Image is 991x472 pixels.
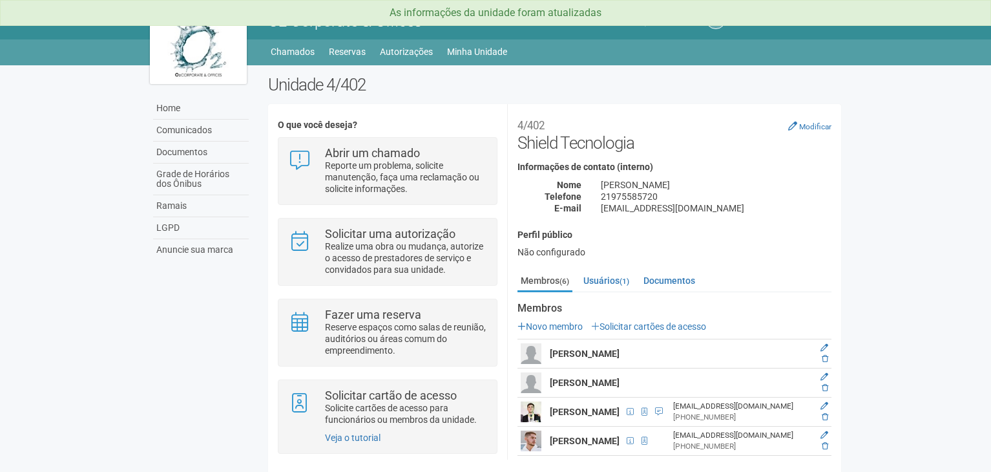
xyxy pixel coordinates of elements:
a: Novo membro [517,321,583,332]
a: Solicitar cartão de acesso Solicite cartões de acesso para funcionários ou membros da unidade. [288,390,486,425]
strong: Nome [557,180,581,190]
div: [PERSON_NAME] [591,179,841,191]
strong: [PERSON_NAME] [550,349,620,359]
a: Home [153,98,249,120]
strong: E-mail [554,203,581,213]
img: user.png [521,343,541,364]
h2: Unidade 4/402 [268,75,841,94]
a: Reservas [329,43,366,61]
div: [EMAIL_ADDRESS][DOMAIN_NAME] [591,202,841,214]
h4: Perfil público [517,230,831,240]
img: user.png [521,372,541,393]
small: (6) [559,277,569,286]
p: Reserve espaços como salas de reunião, auditórios ou áreas comum do empreendimento. [325,321,487,356]
p: Realize uma obra ou mudança, autorize o acesso de prestadores de serviço e convidados para sua un... [325,241,487,275]
small: Modificar [799,122,831,131]
strong: Fazer uma reserva [325,308,421,321]
h4: O que você deseja? [278,120,497,130]
strong: Abrir um chamado [325,146,420,160]
a: Documentos [640,271,698,290]
a: Usuários(1) [580,271,632,290]
a: Solicitar cartões de acesso [591,321,706,332]
a: Editar membro [820,402,828,411]
a: Fazer uma reserva Reserve espaços como salas de reunião, auditórios ou áreas comum do empreendime... [288,309,486,356]
a: Excluir membro [822,354,828,363]
a: Autorizações [380,43,433,61]
div: [EMAIL_ADDRESS][DOMAIN_NAME] [673,401,811,412]
img: user.png [521,431,541,451]
a: Minha Unidade [447,43,507,61]
a: Excluir membro [822,413,828,422]
a: Modificar [788,121,831,131]
a: Anuncie sua marca [153,239,249,261]
div: Não configurado [517,246,831,258]
strong: Telefone [545,191,581,202]
strong: Solicitar cartão de acesso [325,389,457,402]
img: user.png [521,402,541,422]
a: Documentos [153,142,249,164]
strong: [PERSON_NAME] [550,436,620,446]
h4: Informações de contato (interno) [517,162,831,172]
a: Abrir um chamado Reporte um problema, solicite manutenção, faça uma reclamação ou solicite inform... [288,147,486,195]
a: Grade de Horários dos Ônibus [153,164,249,195]
div: 21975585720 [591,191,841,202]
div: [PHONE_NUMBER] [673,441,811,452]
a: Membros(6) [517,271,572,292]
a: Excluir membro [822,442,828,451]
a: Excluir membro [822,383,828,392]
a: Veja o tutorial [325,433,381,443]
a: Editar membro [820,431,828,440]
div: [EMAIL_ADDRESS][DOMAIN_NAME] [673,430,811,441]
a: Editar membro [820,372,828,381]
strong: Membros [517,303,831,314]
a: Ramais [153,195,249,217]
a: Comunicados [153,120,249,142]
strong: Solicitar uma autorização [325,227,455,241]
small: 4/402 [517,119,545,132]
a: Editar membro [820,343,828,352]
img: logo.jpg [150,6,247,84]
a: Solicitar uma autorização Realize uma obra ou mudança, autorize o acesso de prestadores de serviç... [288,228,486,275]
a: LGPD [153,217,249,239]
strong: [PERSON_NAME] [550,378,620,388]
div: [PHONE_NUMBER] [673,412,811,423]
a: Chamados [271,43,315,61]
h2: Shield Tecnologia [517,114,831,153]
p: Solicite cartões de acesso para funcionários ou membros da unidade. [325,402,487,425]
small: (1) [620,277,629,286]
p: Reporte um problema, solicite manutenção, faça uma reclamação ou solicite informações. [325,160,487,195]
strong: [PERSON_NAME] [550,407,620,417]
